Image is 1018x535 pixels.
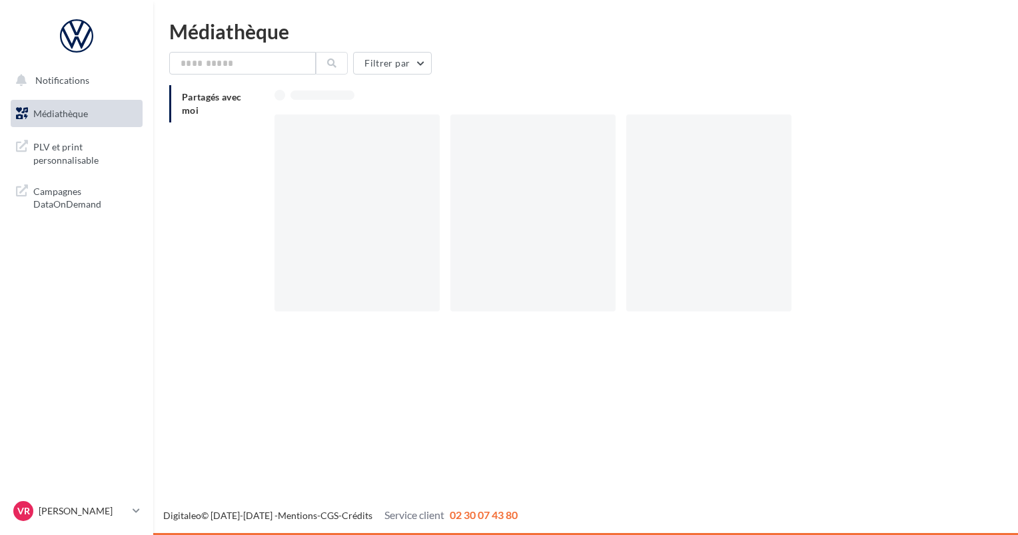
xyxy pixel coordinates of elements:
[163,510,518,521] span: © [DATE]-[DATE] - - -
[39,504,127,518] p: [PERSON_NAME]
[342,510,372,521] a: Crédits
[33,182,137,211] span: Campagnes DataOnDemand
[17,504,30,518] span: VR
[8,67,140,94] button: Notifications
[450,508,518,521] span: 02 30 07 43 80
[35,75,89,86] span: Notifications
[33,108,88,119] span: Médiathèque
[384,508,444,521] span: Service client
[11,498,143,524] a: VR [PERSON_NAME]
[353,52,432,75] button: Filtrer par
[163,510,201,521] a: Digitaleo
[320,510,338,521] a: CGS
[182,91,242,116] span: Partagés avec moi
[8,177,145,216] a: Campagnes DataOnDemand
[8,132,145,172] a: PLV et print personnalisable
[33,138,137,166] span: PLV et print personnalisable
[278,510,317,521] a: Mentions
[169,21,1002,41] div: Médiathèque
[8,100,145,128] a: Médiathèque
